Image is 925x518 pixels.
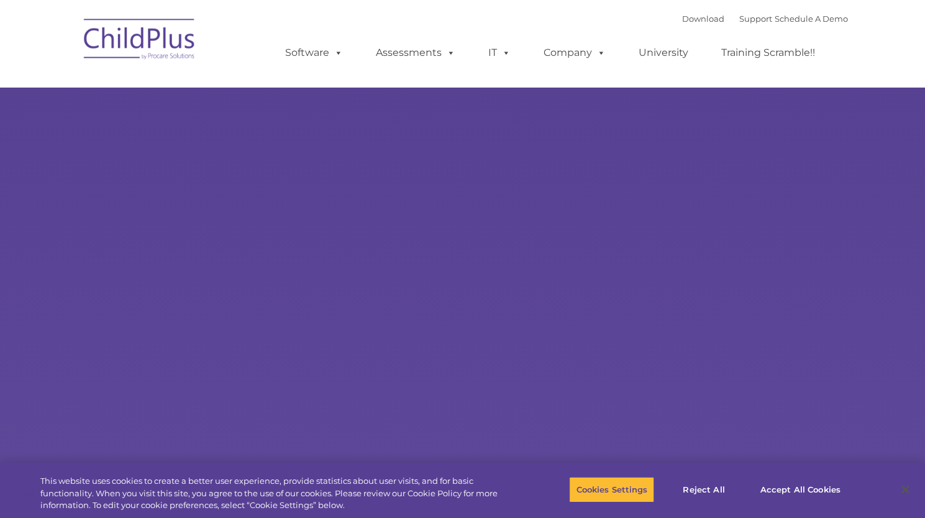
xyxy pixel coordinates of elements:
a: IT [476,40,523,65]
a: Training Scramble!! [709,40,827,65]
a: Download [682,14,724,24]
a: Schedule A Demo [775,14,848,24]
a: University [626,40,701,65]
img: ChildPlus by Procare Solutions [78,10,202,72]
div: This website uses cookies to create a better user experience, provide statistics about user visit... [40,475,509,512]
font: | [682,14,848,24]
button: Accept All Cookies [753,476,847,502]
button: Close [891,476,919,503]
a: Software [273,40,355,65]
button: Cookies Settings [569,476,654,502]
button: Reject All [665,476,742,502]
a: Assessments [363,40,468,65]
a: Company [531,40,618,65]
a: Support [739,14,772,24]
